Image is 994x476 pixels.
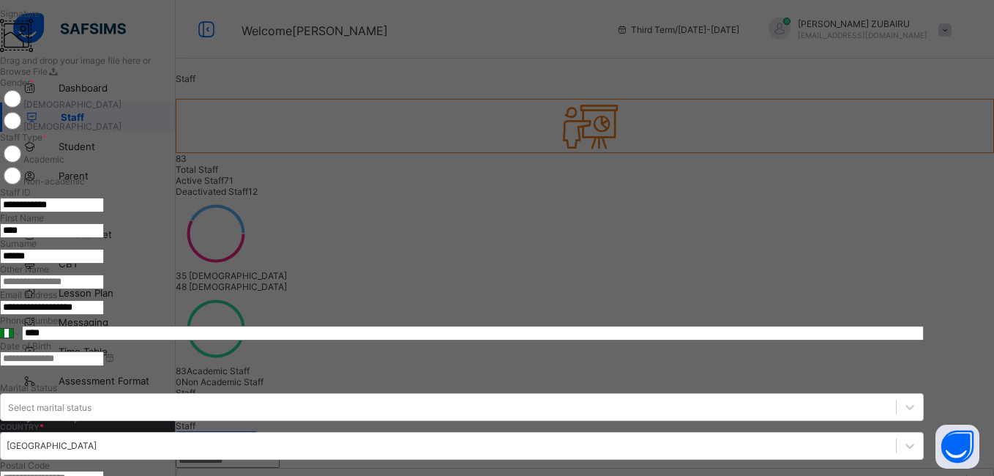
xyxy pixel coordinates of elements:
[23,154,64,165] label: Academic
[935,425,979,469] button: Open asap
[23,121,122,132] label: [DEMOGRAPHIC_DATA]
[23,176,85,187] label: Non-academic
[7,440,97,451] div: [GEOGRAPHIC_DATA]
[8,401,91,412] div: Select marital status
[23,99,122,110] label: [DEMOGRAPHIC_DATA]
